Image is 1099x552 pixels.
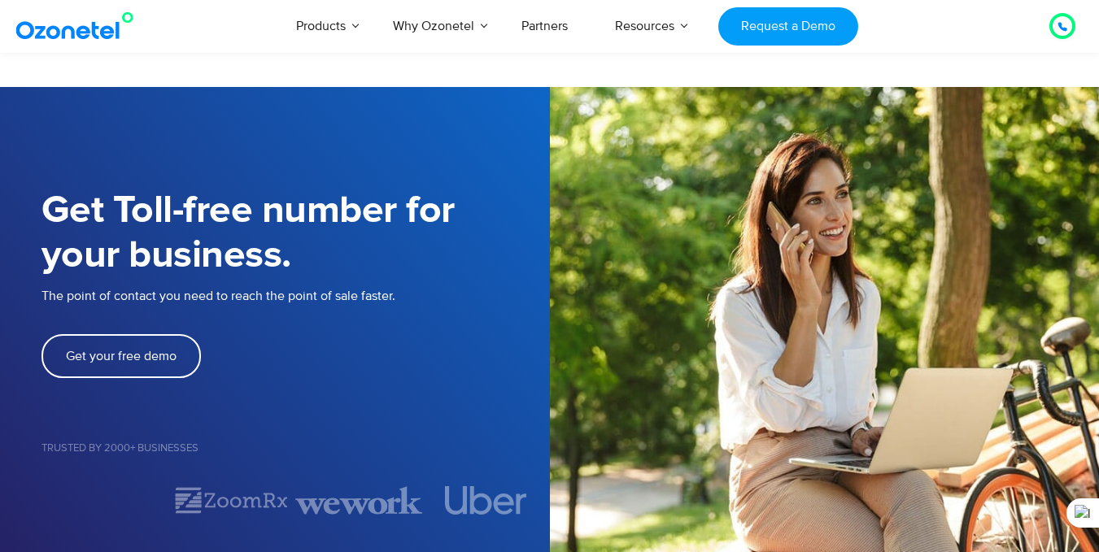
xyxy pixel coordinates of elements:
[41,334,201,378] a: Get your free demo
[718,7,857,46] a: Request a Demo
[422,486,549,515] div: 4 of 7
[41,189,550,278] h1: Get Toll-free number for your business.
[41,490,168,510] div: 1 of 7
[41,486,550,515] div: Image Carousel
[445,486,528,515] img: uber.svg
[41,443,550,454] h5: Trusted by 2000+ Businesses
[168,486,295,515] div: 2 of 7
[295,486,422,515] img: wework.svg
[41,286,550,306] p: The point of contact you need to reach the point of sale faster.
[295,486,422,515] div: 3 of 7
[173,486,290,515] img: zoomrx.svg
[66,350,177,363] span: Get your free demo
